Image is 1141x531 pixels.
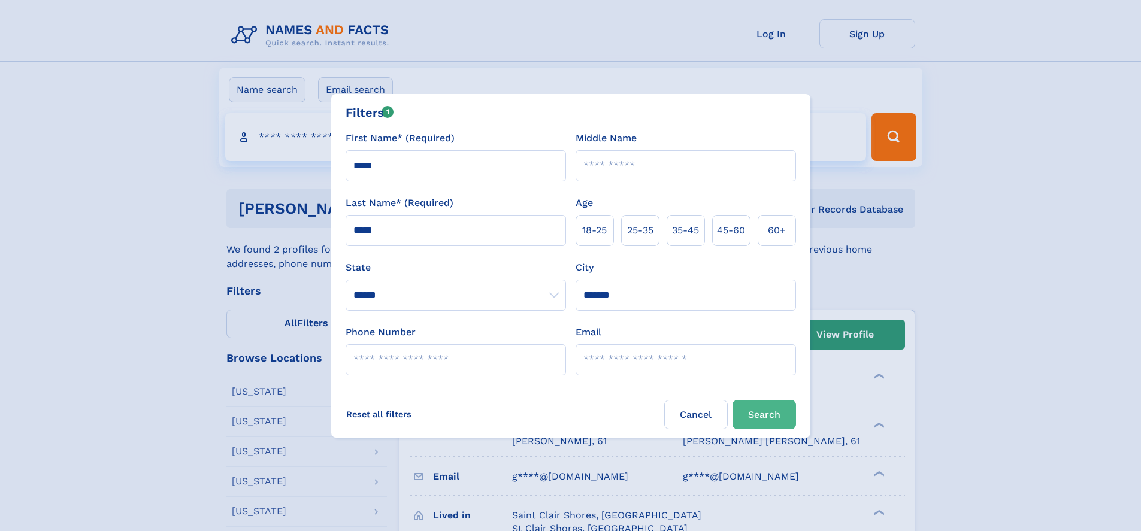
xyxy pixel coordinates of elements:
label: Cancel [664,400,728,429]
span: 35‑45 [672,223,699,238]
button: Search [733,400,796,429]
label: First Name* (Required) [346,131,455,145]
label: Reset all filters [338,400,419,429]
span: 60+ [768,223,786,238]
span: 18‑25 [582,223,607,238]
label: State [346,260,566,275]
label: Middle Name [576,131,637,145]
label: Phone Number [346,325,416,339]
div: Filters [346,104,394,122]
label: Age [576,196,593,210]
label: City [576,260,594,275]
span: 25‑35 [627,223,653,238]
label: Last Name* (Required) [346,196,453,210]
label: Email [576,325,601,339]
span: 45‑60 [717,223,745,238]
